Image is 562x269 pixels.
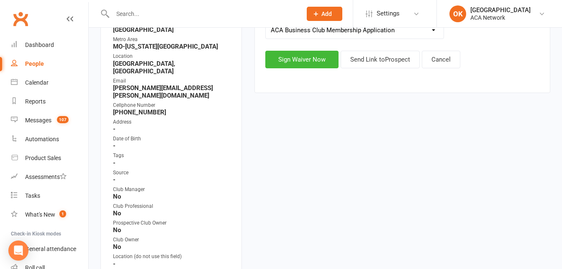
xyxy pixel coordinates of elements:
[265,51,339,68] button: Sign Waiver Now
[25,117,51,124] div: Messages
[113,202,231,210] div: Club Professional
[470,14,531,21] div: ACA Network
[113,52,231,60] div: Location
[113,125,231,133] strong: -
[113,43,231,50] strong: MO-[US_STATE][GEOGRAPHIC_DATA]
[113,236,231,244] div: Club Owner
[11,149,88,168] a: Product Sales
[113,26,231,34] strong: [GEOGRAPHIC_DATA]
[113,226,231,234] strong: No
[113,152,231,160] div: Tags
[25,79,49,86] div: Calendar
[11,36,88,54] a: Dashboard
[113,176,231,184] strong: -
[10,8,31,29] a: Clubworx
[11,54,88,73] a: People
[113,142,231,150] strong: -
[341,51,420,68] button: Send Link toProspect
[113,210,231,217] strong: No
[11,186,88,205] a: Tasks
[8,241,28,261] div: Open Intercom Messenger
[307,7,342,21] button: Add
[113,118,231,126] div: Address
[113,186,231,194] div: Club Manager
[11,92,88,111] a: Reports
[449,5,466,22] div: OK
[25,192,40,199] div: Tasks
[57,116,69,123] span: 107
[113,36,231,44] div: Metro Area
[25,211,55,218] div: What's New
[59,210,66,217] span: 1
[321,10,332,17] span: Add
[25,246,76,252] div: General attendance
[113,260,231,268] strong: -
[113,193,231,200] strong: No
[113,101,231,109] div: Cellphone Number
[25,155,61,161] div: Product Sales
[11,130,88,149] a: Automations
[11,168,88,186] a: Assessments
[113,219,231,227] div: Prospective Club Owner
[422,51,460,68] button: Cancel
[113,77,231,85] div: Email
[470,6,531,14] div: [GEOGRAPHIC_DATA]
[11,73,88,92] a: Calendar
[113,135,231,143] div: Date of Birth
[25,98,46,105] div: Reports
[377,4,400,23] span: Settings
[11,205,88,224] a: What's New1
[11,111,88,130] a: Messages 107
[11,240,88,259] a: General attendance kiosk mode
[113,159,231,167] strong: -
[25,41,54,48] div: Dashboard
[113,253,231,261] div: Location (do not use this field)
[113,84,231,99] strong: [PERSON_NAME][EMAIL_ADDRESS][PERSON_NAME][DOMAIN_NAME]
[113,243,231,251] strong: No
[113,60,231,75] strong: [GEOGRAPHIC_DATA], [GEOGRAPHIC_DATA]
[25,60,44,67] div: People
[110,8,296,20] input: Search...
[113,169,231,177] div: Source
[25,173,67,180] div: Assessments
[113,109,231,116] strong: [PHONE_NUMBER]
[25,136,59,142] div: Automations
